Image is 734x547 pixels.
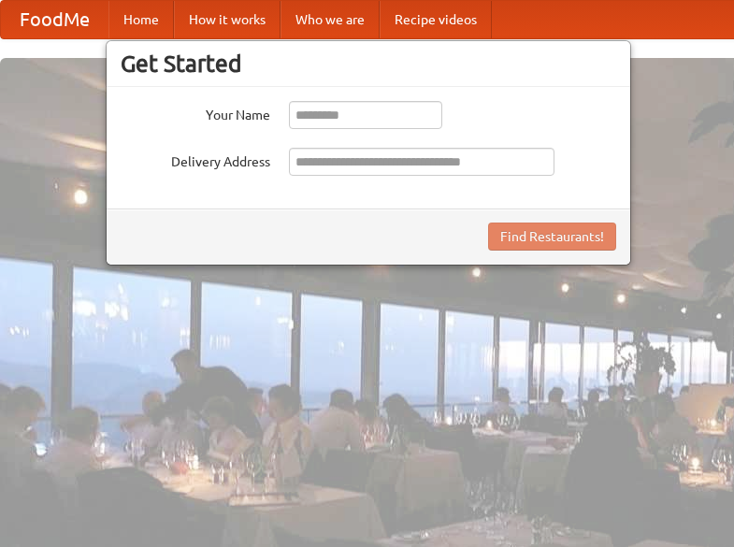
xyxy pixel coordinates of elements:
[108,1,174,38] a: Home
[281,1,380,38] a: Who we are
[1,1,108,38] a: FoodMe
[174,1,281,38] a: How it works
[380,1,492,38] a: Recipe videos
[121,101,270,124] label: Your Name
[121,50,616,78] h3: Get Started
[121,148,270,171] label: Delivery Address
[488,223,616,251] button: Find Restaurants!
